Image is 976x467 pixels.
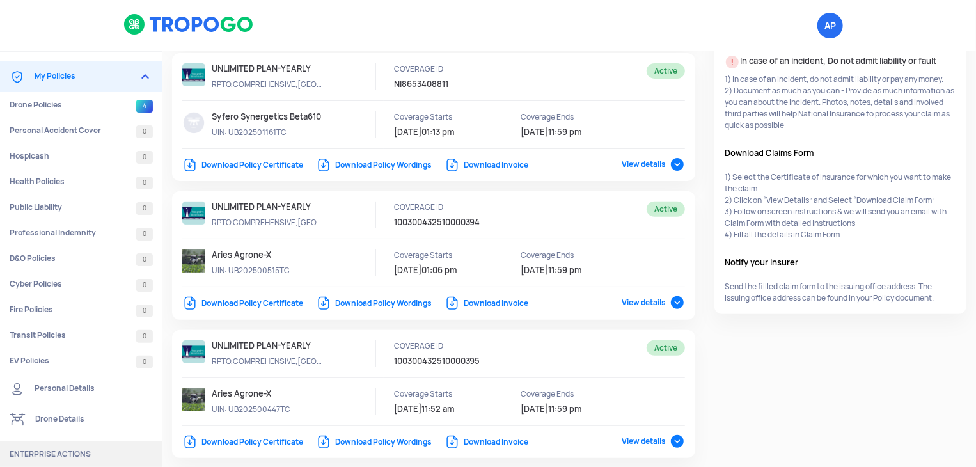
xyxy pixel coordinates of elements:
p: Coverage Starts [394,388,509,400]
p: 100300432510000394 [394,217,528,228]
span: 0 [136,330,153,343]
span: 0 [136,305,153,317]
img: placeholder_drone.jpg [182,111,205,134]
p: UNLIMITED PLAN-YEARLY [212,202,327,213]
p: 16/9/2025 11:52 am [394,404,509,415]
p: 1) Select the Certificate of Insurance for which you want to make the claim 2) Click on “View Det... [725,171,956,241]
p: NI8653408811 [394,79,528,90]
span: 0 [136,125,153,138]
span: Notify your insurer [725,256,920,270]
a: Download Policy Certificate [182,298,303,308]
span: Active [647,63,685,79]
a: Download Policy Wordings [316,160,432,170]
p: RPTO,COMPREHENSIVE,TP [212,356,327,367]
img: expand_more.png [138,69,153,84]
p: 100300432510000395 [394,356,528,367]
p: RPTO,COMPREHENSIVE,TP [212,79,327,90]
span: Download Claims Form [725,146,920,161]
span: 0 [136,356,153,368]
span: 11:52 am [421,404,454,415]
span: View details [622,159,685,170]
a: Download Policy Certificate [182,160,303,170]
p: In case of an incident, Do not admit liability or fault [725,54,956,70]
p: 26/9/2025 01:13 pm [394,127,509,138]
a: Download Invoice [445,298,528,308]
p: UB202500515TC [212,265,327,276]
span: 11:59 pm [548,265,581,276]
span: 0 [136,151,153,164]
span: 0 [136,253,153,266]
p: 24/9/2026 11:59 pm [521,265,636,276]
p: Coverage Ends [521,249,636,261]
p: 15/9/2026 11:59 pm [521,404,636,415]
span: 01:13 pm [421,127,454,138]
p: UNLIMITED PLAN-YEARLY [212,340,327,352]
span: 01:06 pm [421,265,457,276]
p: COVERAGE ID [394,63,509,75]
p: 25/9/2025 01:06 pm [394,265,509,276]
span: 4 [136,100,153,113]
span: Active [647,340,685,356]
img: ic_Drone%20details.svg [10,412,26,427]
p: Coverage Starts [394,249,509,261]
p: Coverage Starts [394,111,509,123]
p: COVERAGE ID [394,202,509,213]
p: Send the fillled claim form to the issuing office address. The issuing office address can be foun... [725,281,956,304]
img: ic_nationallogo.png [182,202,205,225]
span: [DATE] [394,265,421,276]
p: RPTO,COMPREHENSIVE,TP [212,217,327,228]
a: Download Invoice [445,160,528,170]
p: Coverage Ends [521,388,636,400]
p: UB202501161TC [212,127,327,138]
p: 1) In case of an incident, do not admit liability or pay any money. 2) Document as much as you ca... [725,74,956,131]
img: agronex.png [182,388,205,411]
span: [DATE] [394,404,421,415]
span: 11:59 pm [548,127,581,138]
span: [DATE] [521,404,548,415]
span: AKULA PAVAN KUMAR [817,13,843,38]
img: ic_nationallogo.png [182,340,205,363]
span: Active [647,202,685,217]
span: [DATE] [521,265,548,276]
span: 11:59 pm [548,404,581,415]
img: ic_Coverages.svg [10,69,25,84]
p: Aries Agrone-X [212,249,327,261]
img: ic_nationallogo.png [182,63,205,86]
span: 0 [136,202,153,215]
img: logoHeader.svg [123,13,255,35]
a: Download Policy Wordings [316,437,432,447]
p: Coverage Ends [521,111,636,123]
span: 0 [136,177,153,189]
span: [DATE] [394,127,421,138]
p: Syfero Synergetics Beta610 [212,111,327,123]
span: View details [622,436,685,447]
p: COVERAGE ID [394,340,509,352]
p: 25/9/2026 11:59 pm [521,127,636,138]
a: Download Policy Wordings [316,298,432,308]
a: Download Policy Certificate [182,437,303,447]
p: UB202500447TC [212,404,327,415]
span: View details [622,297,685,308]
a: Download Invoice [445,437,528,447]
img: agronex.png [182,249,205,273]
span: 0 [136,228,153,241]
p: UNLIMITED PLAN-YEARLY [212,63,327,75]
span: [DATE] [521,127,548,138]
img: ic_Personal%20details.svg [10,381,25,397]
p: Aries Agrone-X [212,388,327,400]
span: 0 [136,279,153,292]
img: ic_alert.svg [725,54,740,70]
